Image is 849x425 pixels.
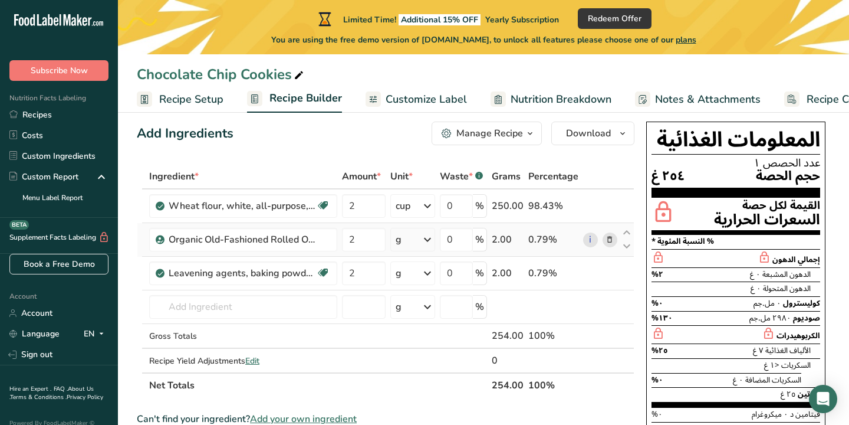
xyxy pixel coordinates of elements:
[149,355,337,367] div: Recipe Yield Adjustments
[245,355,259,367] span: Edit
[456,126,523,140] div: Manage Recipe
[753,342,764,359] span: ٧ غ
[676,34,696,45] span: plans
[566,126,611,140] span: Download
[651,127,820,155] h1: المعلومات الغذائية
[651,372,663,388] span: ٠%
[247,85,342,113] a: Recipe Builder
[776,328,820,344] span: الكربوهيدرات
[492,266,524,280] div: 2.00
[781,357,811,374] span: السكريات
[159,91,223,107] span: Recipe Setup
[137,86,223,113] a: Recipe Setup
[492,354,524,368] div: 0
[10,393,67,401] a: Terms & Conditions .
[169,233,316,247] div: Organic Old-Fashioned Rolled Oats
[169,199,316,213] div: Wheat flour, white, all-purpose, self-rising, enriched
[269,90,342,106] span: Recipe Builder
[31,64,88,77] span: Subscribe Now
[635,86,761,113] a: Notes & Attachments
[432,122,542,145] button: Manage Recipe
[528,233,578,247] div: 0.79%
[137,124,233,143] div: Add Ingredients
[752,406,788,423] span: ٠ ميكروغرام
[149,169,199,184] span: Ingredient
[750,266,761,283] span: ٠ غ
[763,280,811,297] span: الدهون المتحولة
[756,169,820,184] span: حجم الحصة
[9,60,108,81] button: Subscribe Now
[9,171,78,183] div: Custom Report
[714,200,820,211] div: القيمة لكل حصة
[492,199,524,213] div: 250.00
[528,266,578,280] div: 0.79%
[366,86,467,113] a: Customize Label
[781,386,796,403] span: ٢٥ غ
[137,64,306,85] div: Chocolate Chip Cookies
[440,169,483,184] div: Waste
[783,295,820,312] span: كوليسترول
[492,169,521,184] span: Grams
[342,169,381,184] span: Amount
[651,266,663,283] span: ٢%
[396,266,402,280] div: g
[772,251,820,268] span: إجمالي الدهون
[753,295,781,312] span: ٠ مل.جم
[396,300,402,314] div: g
[492,233,524,247] div: 2.00
[578,8,651,29] button: Redeem Offer
[67,393,103,401] a: Privacy Policy
[655,91,761,107] span: Notes & Attachments
[528,199,578,213] div: 98.43%
[489,372,526,397] th: 254.00
[271,34,696,46] span: You are using the free demo version of [DOMAIN_NAME], to unlock all features please choose one of...
[84,327,108,341] div: EN
[651,235,820,249] section: % النسبة المئوية *
[793,310,820,326] span: صوديوم
[399,14,481,25] span: Additional 15% OFF
[169,266,316,280] div: Leavening agents, baking powder, low-sodium
[9,323,60,344] a: Language
[583,233,598,247] a: i
[733,372,743,388] span: ٠ غ
[809,385,837,413] div: Open Intercom Messenger
[714,211,820,228] div: السعرات الحرارية
[790,406,820,423] span: فيتامين د
[528,329,578,343] div: 100%
[745,372,801,388] span: السكريات المضافة
[396,233,402,247] div: g
[762,266,811,283] span: الدهون المشبعة
[651,310,673,326] span: ١٣٠%
[9,220,29,230] div: BETA
[9,254,108,274] a: Book a Free Demo
[492,329,524,343] div: 254.00
[765,342,811,359] span: الألياف الغذائية
[147,372,489,397] th: Net Totals
[149,330,337,342] div: Gross Totals
[491,86,611,113] a: Nutrition Breakdown
[149,295,337,319] input: Add Ingredient
[511,91,611,107] span: Nutrition Breakdown
[485,14,559,25] span: Yearly Subscription
[551,122,634,145] button: Download
[396,199,410,213] div: cup
[526,372,581,397] th: 100%
[651,295,663,312] span: ٠%
[798,386,820,403] span: بروتين
[651,169,685,184] span: ٢٥٤ غ
[9,385,94,401] a: About Us .
[54,385,68,393] a: FAQ .
[651,342,668,359] span: ٢٥%
[9,385,51,393] a: Hire an Expert .
[528,169,578,184] span: Percentage
[390,169,413,184] span: Unit
[386,91,467,107] span: Customize Label
[651,406,663,423] span: ٠%
[751,280,761,297] span: ٠ غ
[764,357,779,374] span: <١ غ
[588,12,641,25] span: Redeem Offer
[316,12,559,26] div: Limited Time!
[749,310,791,326] span: ٢٩٨٠ مل.جم
[651,157,820,169] div: عدد الحصص ١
